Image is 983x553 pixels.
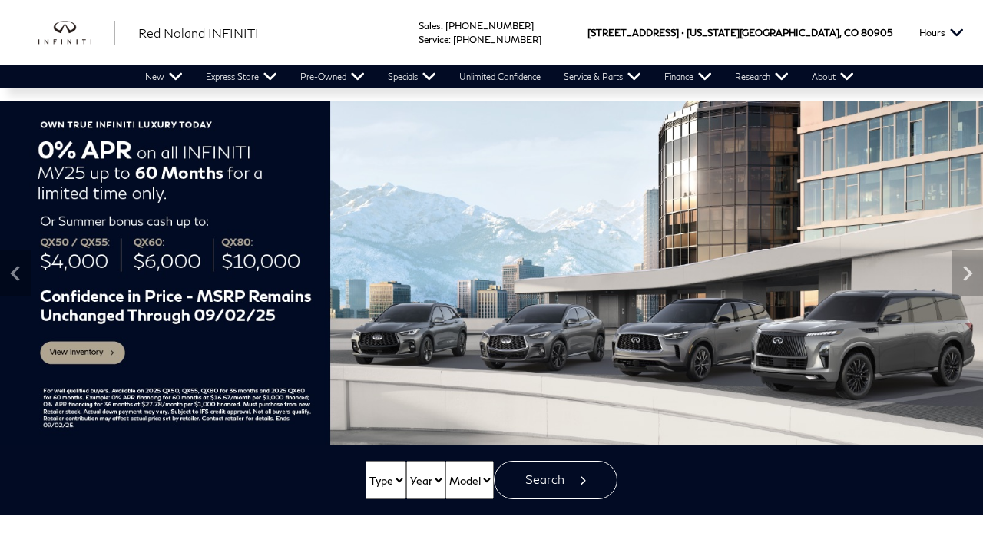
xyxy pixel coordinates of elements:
span: Red Noland INFINITI [138,25,259,40]
span: Service [419,34,448,45]
a: [PHONE_NUMBER] [453,34,541,45]
a: Pre-Owned [289,65,376,88]
a: [STREET_ADDRESS] • [US_STATE][GEOGRAPHIC_DATA], CO 80905 [587,27,892,38]
a: Specials [376,65,448,88]
a: Finance [653,65,723,88]
select: Vehicle Model [445,461,494,499]
a: About [800,65,866,88]
span: : [448,34,451,45]
span: : [441,20,443,31]
a: infiniti [38,21,115,45]
select: Vehicle Year [406,461,445,499]
a: New [134,65,194,88]
a: Service & Parts [552,65,653,88]
span: Sales [419,20,441,31]
nav: Main Navigation [134,65,866,88]
a: Red Noland INFINITI [138,24,259,42]
a: Express Store [194,65,289,88]
img: INFINITI [38,21,115,45]
a: [PHONE_NUMBER] [445,20,534,31]
select: Vehicle Type [366,461,406,499]
a: Unlimited Confidence [448,65,552,88]
a: Research [723,65,800,88]
button: Search [494,461,617,499]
